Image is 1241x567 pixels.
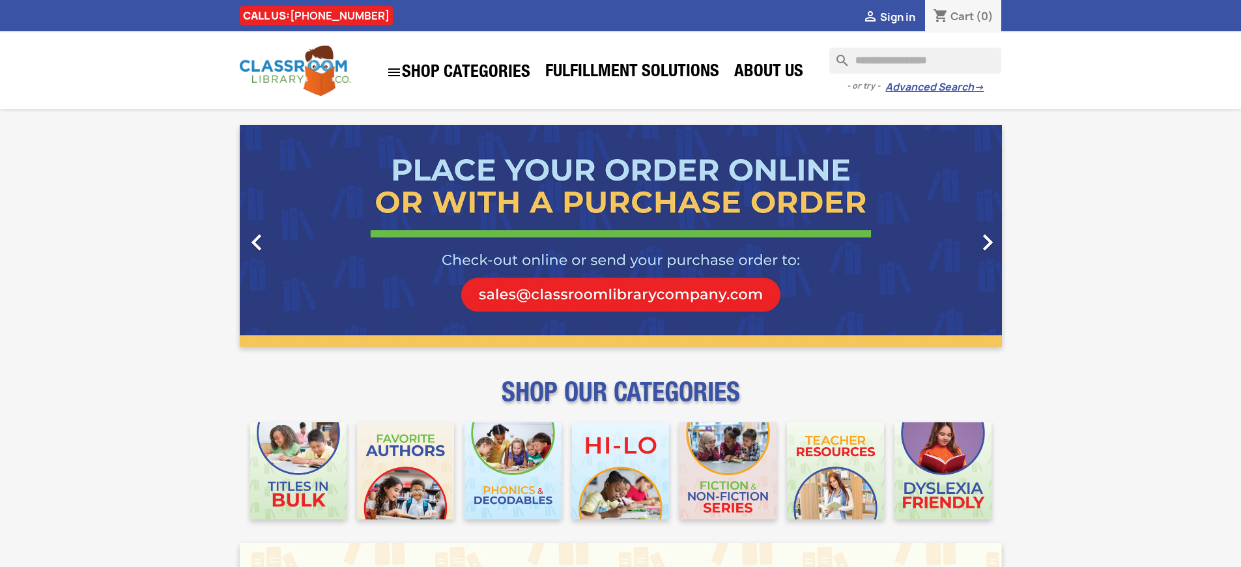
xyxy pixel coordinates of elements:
img: Classroom Library Company [240,46,350,96]
img: CLC_HiLo_Mobile.jpg [572,422,669,519]
i:  [971,226,1004,259]
span: Sign in [880,10,915,24]
a: Fulfillment Solutions [539,60,726,86]
span: → [974,81,984,94]
img: CLC_Favorite_Authors_Mobile.jpg [357,422,454,519]
i:  [863,10,878,25]
div: CALL US: [240,6,393,25]
i: shopping_cart [933,9,949,25]
img: CLC_Dyslexia_Mobile.jpg [894,422,991,519]
img: CLC_Phonics_And_Decodables_Mobile.jpg [464,422,562,519]
a: SHOP CATEGORIES [380,58,537,87]
i:  [240,226,273,259]
span: Cart [950,9,974,23]
input: Search [829,48,1001,74]
a: Advanced Search→ [885,81,984,94]
ul: Carousel container [240,125,1002,347]
a: Previous [240,125,354,347]
img: CLC_Teacher_Resources_Mobile.jpg [787,422,884,519]
a: [PHONE_NUMBER] [290,8,390,23]
p: SHOP OUR CATEGORIES [240,388,1002,412]
span: (0) [976,9,993,23]
a: Next [887,125,1002,347]
img: CLC_Bulk_Mobile.jpg [250,422,347,519]
a:  Sign in [863,10,915,24]
i: search [829,48,845,63]
img: CLC_Fiction_Nonfiction_Mobile.jpg [679,422,777,519]
i:  [386,65,402,80]
a: About Us [728,60,810,86]
span: - or try - [847,80,885,93]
